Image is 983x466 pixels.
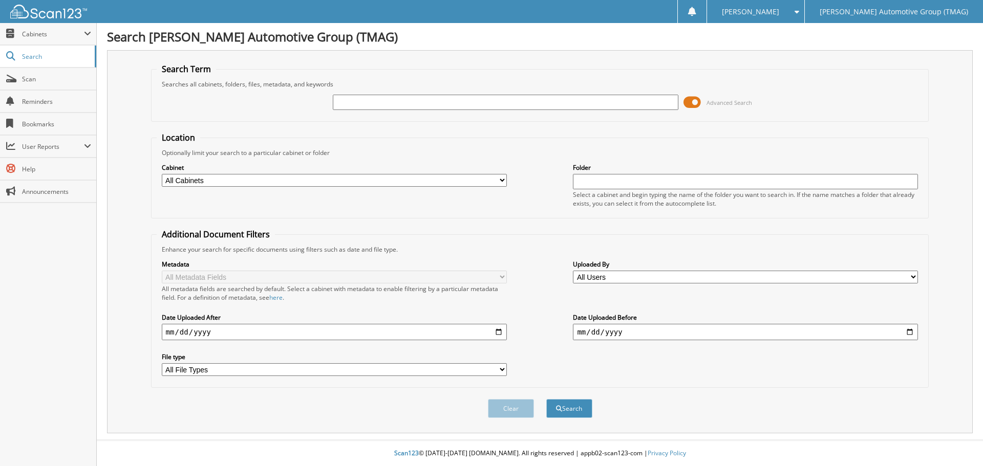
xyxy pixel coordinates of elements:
img: scan123-logo-white.svg [10,5,87,18]
div: © [DATE]-[DATE] [DOMAIN_NAME]. All rights reserved | appb02-scan123-com | [97,441,983,466]
label: File type [162,352,507,361]
div: All metadata fields are searched by default. Select a cabinet with metadata to enable filtering b... [162,284,507,302]
span: [PERSON_NAME] [722,9,779,15]
button: Clear [488,399,534,418]
input: start [162,324,507,340]
legend: Additional Document Filters [157,229,275,240]
span: User Reports [22,142,84,151]
legend: Location [157,132,200,143]
span: Bookmarks [22,120,91,128]
a: Privacy Policy [648,449,686,457]
a: here [269,293,283,302]
span: Help [22,165,91,173]
div: Optionally limit your search to a particular cabinet or folder [157,148,924,157]
label: Uploaded By [573,260,918,269]
h1: Search [PERSON_NAME] Automotive Group (TMAG) [107,28,973,45]
span: Search [22,52,90,61]
div: Enhance your search for specific documents using filters such as date and file type. [157,245,924,254]
input: end [573,324,918,340]
label: Date Uploaded Before [573,313,918,322]
label: Cabinet [162,163,507,172]
span: [PERSON_NAME] Automotive Group (TMAG) [820,9,968,15]
span: Reminders [22,97,91,106]
span: Scan123 [394,449,419,457]
span: Scan [22,75,91,83]
label: Metadata [162,260,507,269]
button: Search [546,399,592,418]
div: Select a cabinet and begin typing the name of the folder you want to search in. If the name match... [573,190,918,208]
legend: Search Term [157,63,216,75]
span: Advanced Search [707,99,752,106]
div: Searches all cabinets, folders, files, metadata, and keywords [157,80,924,88]
label: Date Uploaded After [162,313,507,322]
label: Folder [573,163,918,172]
span: Cabinets [22,30,84,38]
span: Announcements [22,187,91,196]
